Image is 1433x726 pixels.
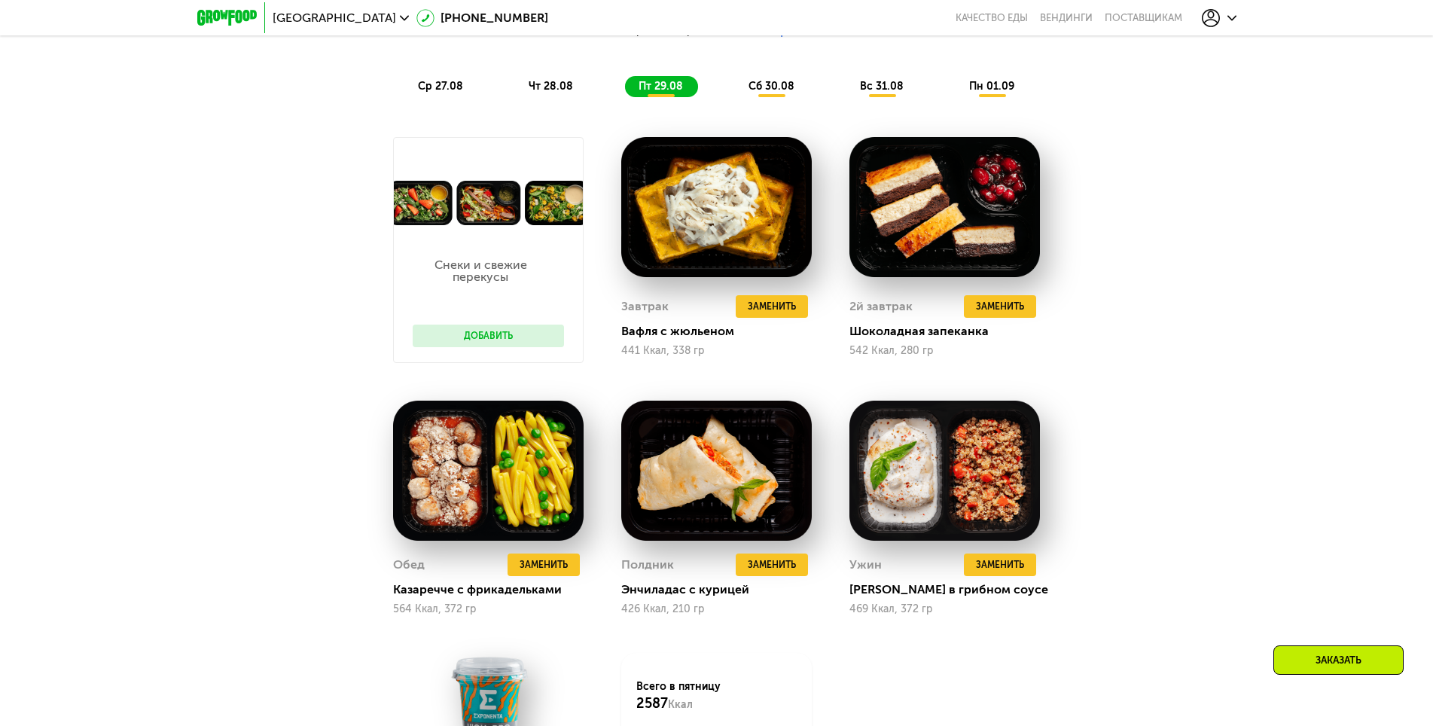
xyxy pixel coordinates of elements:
[621,582,824,597] div: Энчиладас с курицей
[748,299,796,314] span: Заменить
[416,9,548,27] a: [PHONE_NUMBER]
[273,12,396,24] span: [GEOGRAPHIC_DATA]
[413,259,549,283] p: Снеки и свежие перекусы
[976,557,1024,572] span: Заменить
[736,295,808,318] button: Заменить
[393,603,584,615] div: 564 Ккал, 372 гр
[964,554,1036,576] button: Заменить
[849,603,1040,615] div: 469 Ккал, 372 гр
[849,554,882,576] div: Ужин
[976,299,1024,314] span: Заменить
[621,295,669,318] div: Завтрак
[749,80,794,93] span: сб 30.08
[621,324,824,339] div: Вафля с жюльеном
[520,557,568,572] span: Заменить
[621,554,674,576] div: Полдник
[736,554,808,576] button: Заменить
[849,582,1052,597] div: [PERSON_NAME] в грибном соусе
[1105,12,1182,24] div: поставщикам
[969,80,1014,93] span: пн 01.09
[639,80,683,93] span: пт 29.08
[636,679,797,712] div: Всего в пятницу
[636,695,668,712] span: 2587
[748,557,796,572] span: Заменить
[964,295,1036,318] button: Заменить
[611,26,761,36] span: Настроено 4 приема (+450 ₽)
[956,12,1028,24] a: Качество еды
[849,324,1052,339] div: Шоколадная запеканка
[508,554,580,576] button: Заменить
[621,345,812,357] div: 441 Ккал, 338 гр
[418,80,463,93] span: ср 27.08
[393,582,596,597] div: Казаречче с фрикадельками
[849,295,913,318] div: 2й завтрак
[849,345,1040,357] div: 542 Ккал, 280 гр
[668,698,693,711] span: Ккал
[1273,645,1404,675] div: Заказать
[1040,12,1093,24] a: Вендинги
[529,80,573,93] span: чт 28.08
[393,554,425,576] div: Обед
[860,80,904,93] span: вс 31.08
[621,603,812,615] div: 426 Ккал, 210 гр
[413,325,564,347] button: Добавить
